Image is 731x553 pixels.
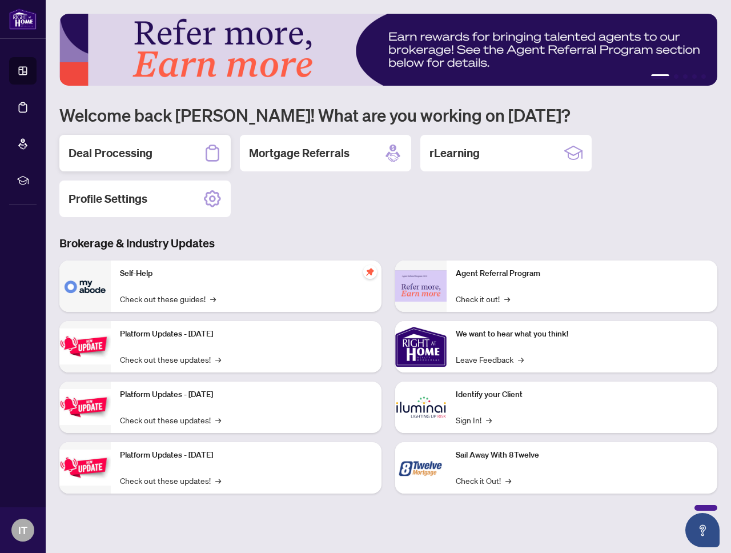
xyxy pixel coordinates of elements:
[395,270,447,302] img: Agent Referral Program
[59,389,111,425] img: Platform Updates - July 8, 2025
[120,474,221,487] a: Check out these updates!→
[120,292,216,305] a: Check out these guides!→
[685,513,720,547] button: Open asap
[18,522,27,538] span: IT
[120,328,372,340] p: Platform Updates - [DATE]
[651,74,669,79] button: 1
[504,292,510,305] span: →
[456,292,510,305] a: Check it out!→
[59,261,111,312] img: Self-Help
[69,145,152,161] h2: Deal Processing
[120,267,372,280] p: Self-Help
[701,74,706,79] button: 5
[215,474,221,487] span: →
[9,9,37,30] img: logo
[456,328,708,340] p: We want to hear what you think!
[120,414,221,426] a: Check out these updates!→
[215,414,221,426] span: →
[456,388,708,401] p: Identify your Client
[59,104,717,126] h1: Welcome back [PERSON_NAME]! What are you working on [DATE]?
[674,74,678,79] button: 2
[120,353,221,366] a: Check out these updates!→
[429,145,480,161] h2: rLearning
[59,14,717,86] img: Slide 0
[456,414,492,426] a: Sign In!→
[120,449,372,462] p: Platform Updates - [DATE]
[456,353,524,366] a: Leave Feedback→
[59,328,111,364] img: Platform Updates - July 21, 2025
[120,388,372,401] p: Platform Updates - [DATE]
[210,292,216,305] span: →
[505,474,511,487] span: →
[395,382,447,433] img: Identify your Client
[456,449,708,462] p: Sail Away With 8Twelve
[215,353,221,366] span: →
[395,442,447,494] img: Sail Away With 8Twelve
[683,74,688,79] button: 3
[518,353,524,366] span: →
[249,145,350,161] h2: Mortgage Referrals
[59,235,717,251] h3: Brokerage & Industry Updates
[69,191,147,207] h2: Profile Settings
[486,414,492,426] span: →
[395,321,447,372] img: We want to hear what you think!
[692,74,697,79] button: 4
[363,265,377,279] span: pushpin
[456,474,511,487] a: Check it Out!→
[456,267,708,280] p: Agent Referral Program
[59,450,111,486] img: Platform Updates - June 23, 2025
